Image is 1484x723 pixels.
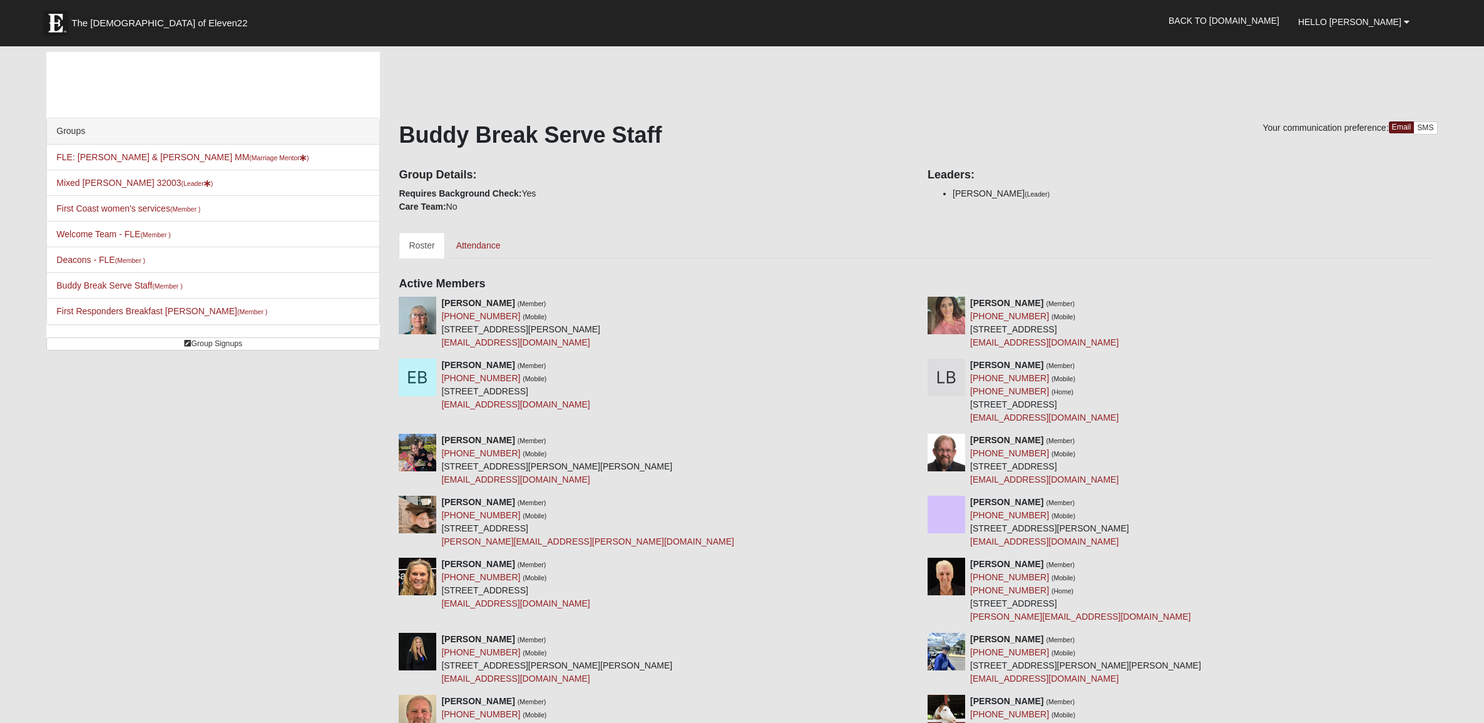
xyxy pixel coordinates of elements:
div: [STREET_ADDRESS] [970,359,1118,424]
a: [PHONE_NUMBER] [441,510,520,520]
span: Hello [PERSON_NAME] [1298,17,1401,27]
a: Welcome Team - FLE(Member ) [56,229,171,239]
h4: Active Members [399,277,1437,291]
a: Group Signups [46,337,380,351]
small: (Mobile) [1052,512,1075,520]
strong: [PERSON_NAME] [970,298,1043,308]
a: Hello [PERSON_NAME] [1289,6,1419,38]
small: (Leader ) [181,180,213,187]
small: (Member) [1046,300,1075,307]
a: [EMAIL_ADDRESS][DOMAIN_NAME] [970,413,1118,423]
strong: [PERSON_NAME] [441,360,514,370]
a: [PHONE_NUMBER] [970,585,1049,595]
span: Your communication preference: [1262,123,1388,133]
a: [EMAIL_ADDRESS][DOMAIN_NAME] [970,337,1118,347]
small: (Member) [1046,698,1075,705]
small: (Leader) [1025,190,1050,198]
small: (Member ) [140,231,170,238]
a: [EMAIL_ADDRESS][DOMAIN_NAME] [441,474,590,485]
strong: [PERSON_NAME] [970,435,1043,445]
small: (Home) [1052,388,1073,396]
strong: [PERSON_NAME] [441,559,514,569]
a: First Responders Breakfast [PERSON_NAME](Member ) [56,306,267,316]
small: (Mobile) [1052,375,1075,382]
h1: Buddy Break Serve Staff [399,121,1437,148]
a: Email [1389,121,1415,133]
small: (Mobile) [523,512,546,520]
a: Mixed [PERSON_NAME] 32003(Leader) [56,178,213,188]
small: (Mobile) [523,574,546,582]
small: (Member) [1046,499,1075,506]
a: [PHONE_NUMBER] [441,572,520,582]
a: [PERSON_NAME][EMAIL_ADDRESS][DOMAIN_NAME] [970,612,1190,622]
a: [PHONE_NUMBER] [970,448,1049,458]
a: First Coast women's services(Member ) [56,203,200,213]
strong: [PERSON_NAME] [970,497,1043,507]
a: [PHONE_NUMBER] [441,448,520,458]
a: [PHONE_NUMBER] [970,510,1049,520]
small: (Mobile) [523,649,546,657]
small: (Mobile) [523,450,546,458]
a: [PHONE_NUMBER] [441,647,520,657]
div: [STREET_ADDRESS] [970,297,1118,349]
strong: [PERSON_NAME] [441,634,514,644]
strong: Care Team: [399,202,446,212]
a: [EMAIL_ADDRESS][DOMAIN_NAME] [441,598,590,608]
small: (Member) [1046,636,1075,644]
small: (Mobile) [1052,574,1075,582]
a: [PHONE_NUMBER] [441,311,520,321]
div: [STREET_ADDRESS] [970,558,1190,623]
div: [STREET_ADDRESS][PERSON_NAME][PERSON_NAME] [441,633,672,685]
small: (Member) [518,698,546,705]
strong: [PERSON_NAME] [970,634,1043,644]
strong: [PERSON_NAME] [441,696,514,706]
a: [EMAIL_ADDRESS][DOMAIN_NAME] [441,674,590,684]
div: [STREET_ADDRESS][PERSON_NAME][PERSON_NAME] [441,434,672,486]
strong: [PERSON_NAME] [970,559,1043,569]
strong: [PERSON_NAME] [970,360,1043,370]
small: (Member) [1046,437,1075,444]
div: [STREET_ADDRESS][PERSON_NAME] [441,297,600,349]
a: Buddy Break Serve Staff(Member ) [56,280,182,290]
h4: Group Details: [399,168,909,182]
a: [EMAIL_ADDRESS][DOMAIN_NAME] [441,399,590,409]
img: Eleven22 logo [43,11,68,36]
strong: [PERSON_NAME] [441,497,514,507]
a: [PHONE_NUMBER] [970,311,1049,321]
h4: Leaders: [928,168,1438,182]
a: [PHONE_NUMBER] [970,373,1049,383]
a: [EMAIL_ADDRESS][DOMAIN_NAME] [970,536,1118,546]
a: Back to [DOMAIN_NAME] [1159,5,1289,36]
small: (Home) [1052,587,1073,595]
small: (Mobile) [523,375,546,382]
a: Deacons - FLE(Member ) [56,255,145,265]
li: [PERSON_NAME] [953,187,1438,200]
small: (Member) [518,561,546,568]
a: [EMAIL_ADDRESS][DOMAIN_NAME] [970,674,1118,684]
a: Attendance [446,232,511,259]
small: (Member) [1046,362,1075,369]
span: The [DEMOGRAPHIC_DATA] of Eleven22 [71,17,247,29]
div: [STREET_ADDRESS] [441,496,734,548]
a: [PHONE_NUMBER] [970,572,1049,582]
div: [STREET_ADDRESS][PERSON_NAME] [970,496,1129,548]
small: (Member) [518,362,546,369]
div: [STREET_ADDRESS] [441,558,590,610]
small: (Member ) [115,257,145,264]
a: [PERSON_NAME][EMAIL_ADDRESS][PERSON_NAME][DOMAIN_NAME] [441,536,734,546]
small: (Member) [518,499,546,506]
strong: [PERSON_NAME] [970,696,1043,706]
small: (Member) [518,300,546,307]
small: (Member ) [170,205,200,213]
small: (Member) [518,437,546,444]
small: (Member ) [152,282,182,290]
div: [STREET_ADDRESS] [970,434,1118,486]
a: SMS [1413,121,1438,135]
small: (Mobile) [523,313,546,320]
div: [STREET_ADDRESS][PERSON_NAME][PERSON_NAME] [970,633,1201,685]
strong: Requires Background Check: [399,188,521,198]
small: (Mobile) [1052,450,1075,458]
small: (Marriage Mentor ) [249,154,309,162]
a: [PHONE_NUMBER] [441,373,520,383]
div: [STREET_ADDRESS] [441,359,590,411]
